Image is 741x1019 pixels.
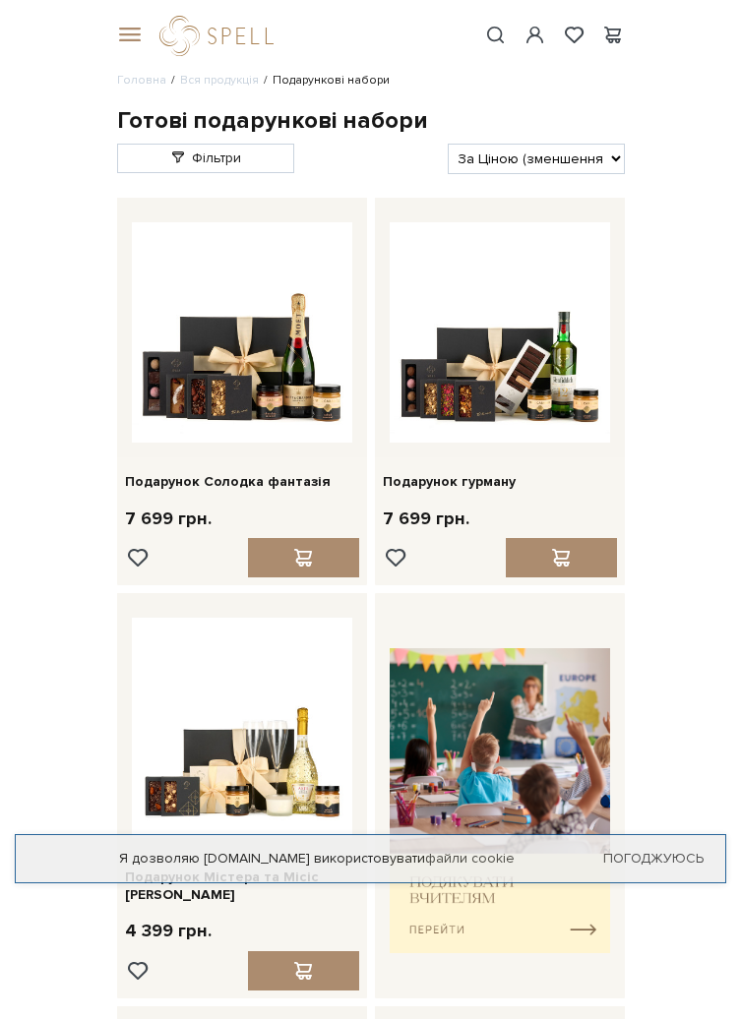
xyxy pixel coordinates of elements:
[390,648,610,953] img: banner
[383,473,617,491] a: Подарунок гурману
[159,16,282,56] a: logo
[117,73,166,88] a: Головна
[16,850,725,868] div: Я дозволяю [DOMAIN_NAME] використовувати
[425,850,515,867] a: файли cookie
[125,473,359,491] a: Подарунок Солодка фантазія
[117,144,294,173] a: Фільтри
[125,508,212,530] p: 7 699 грн.
[125,869,359,904] a: Подарунок Містера та Місіс [PERSON_NAME]
[603,850,704,868] a: Погоджуюсь
[259,72,390,90] li: Подарункові набори
[117,105,625,136] h1: Готові подарункові набори
[125,920,212,942] p: 4 399 грн.
[180,73,259,88] a: Вся продукція
[383,508,469,530] p: 7 699 грн.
